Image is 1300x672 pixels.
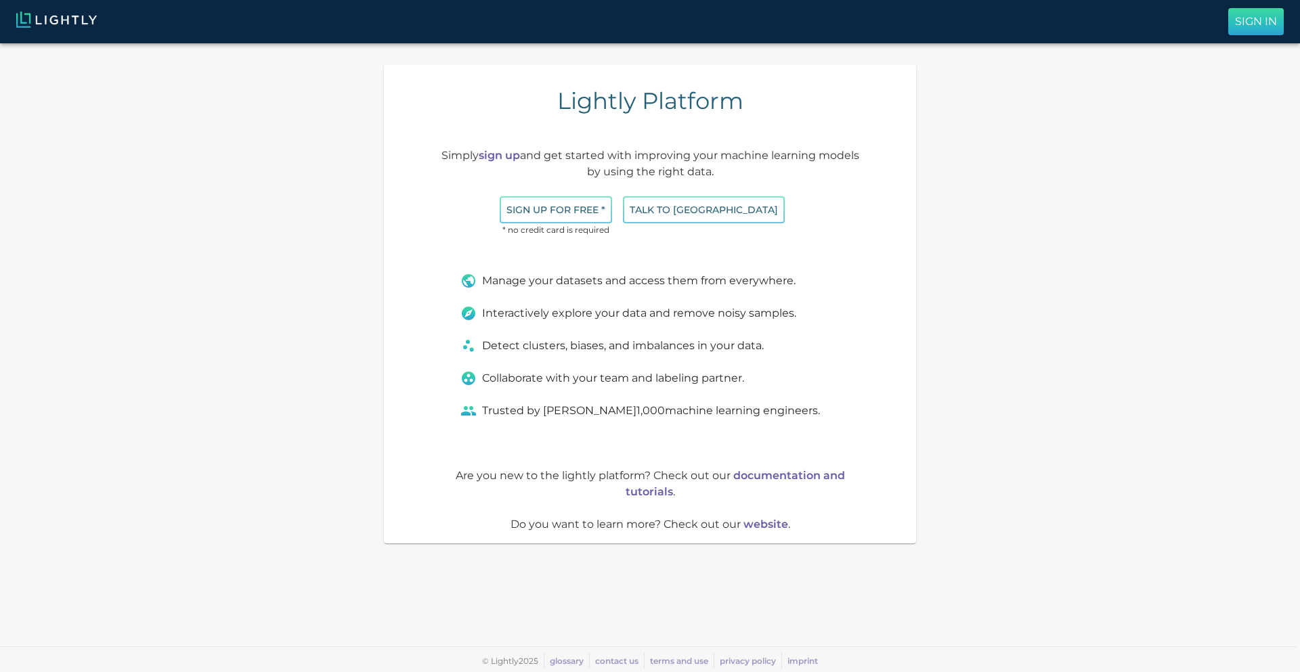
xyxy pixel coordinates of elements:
[439,468,862,500] p: Are you new to the lightly platform? Check out our .
[595,656,638,666] a: contact us
[650,656,708,666] a: terms and use
[439,516,862,533] p: Do you want to learn more? Check out our .
[500,203,612,216] a: Sign up for free *
[557,87,743,115] h4: Lightly Platform
[500,223,612,237] span: * no credit card is required
[787,656,818,666] a: imprint
[460,403,840,419] div: Trusted by [PERSON_NAME] 1,000 machine learning engineers.
[482,656,538,666] span: © Lightly 2025
[550,656,584,666] a: glossary
[623,203,785,216] a: Talk to [GEOGRAPHIC_DATA]
[460,273,840,289] div: Manage your datasets and access them from everywhere.
[1235,14,1277,30] p: Sign In
[500,196,612,224] button: Sign up for free *
[626,469,845,498] a: documentation and tutorials
[460,370,840,386] div: Collaborate with your team and labeling partner.
[1228,8,1284,35] button: Sign In
[439,148,862,180] p: Simply and get started with improving your machine learning models by using the right data.
[623,196,785,224] button: Talk to [GEOGRAPHIC_DATA]
[460,305,840,321] div: Interactively explore your data and remove noisy samples.
[479,149,520,162] a: sign up
[743,518,788,531] a: website
[720,656,776,666] a: privacy policy
[16,12,97,28] img: Lightly
[460,338,840,354] div: Detect clusters, biases, and imbalances in your data.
